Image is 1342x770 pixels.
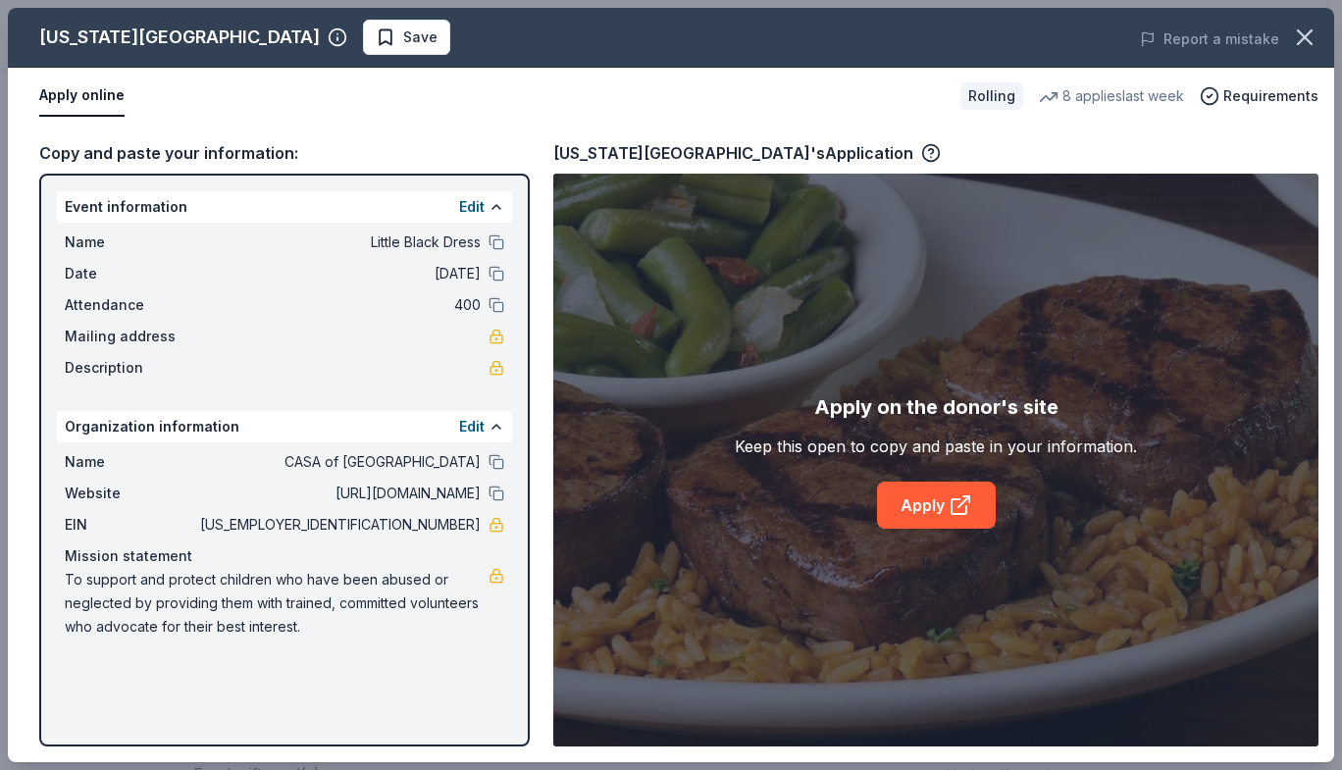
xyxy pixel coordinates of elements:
div: Keep this open to copy and paste in your information. [735,435,1137,458]
div: [US_STATE][GEOGRAPHIC_DATA]'s Application [553,140,941,166]
div: [US_STATE][GEOGRAPHIC_DATA] [39,22,320,53]
span: Name [65,450,196,474]
button: Edit [459,415,485,438]
span: Website [65,482,196,505]
span: CASA of [GEOGRAPHIC_DATA] [196,450,481,474]
div: Mission statement [65,544,504,568]
button: Report a mistake [1140,27,1279,51]
span: 400 [196,293,481,317]
div: Event information [57,191,512,223]
button: Requirements [1200,84,1318,108]
span: Little Black Dress [196,231,481,254]
span: Save [403,26,438,49]
a: Apply [877,482,996,529]
div: 8 applies last week [1039,84,1184,108]
span: [URL][DOMAIN_NAME] [196,482,481,505]
span: Date [65,262,196,285]
span: [US_EMPLOYER_IDENTIFICATION_NUMBER] [196,513,481,537]
div: Apply on the donor's site [814,391,1058,423]
span: EIN [65,513,196,537]
button: Edit [459,195,485,219]
div: Copy and paste your information: [39,140,530,166]
span: To support and protect children who have been abused or neglected by providing them with trained,... [65,568,489,639]
div: Organization information [57,411,512,442]
span: Attendance [65,293,196,317]
span: Description [65,356,196,380]
button: Save [363,20,450,55]
button: Apply online [39,76,125,117]
span: Requirements [1223,84,1318,108]
span: Name [65,231,196,254]
div: Rolling [960,82,1023,110]
span: Mailing address [65,325,196,348]
span: [DATE] [196,262,481,285]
